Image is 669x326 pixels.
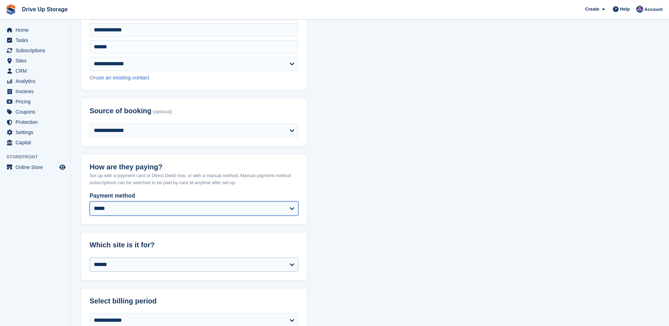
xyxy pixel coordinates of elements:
[90,241,298,249] h2: Which site is it for?
[16,46,58,55] span: Subscriptions
[585,6,599,13] span: Create
[4,66,67,76] a: menu
[16,66,58,76] span: CRM
[58,163,67,171] a: Preview store
[4,127,67,137] a: menu
[4,97,67,107] a: menu
[16,162,58,172] span: Online Store
[620,6,630,13] span: Help
[4,107,67,117] a: menu
[4,162,67,172] a: menu
[636,6,643,13] img: Andy
[4,46,67,55] a: menu
[90,163,298,171] h2: How are they paying?
[4,138,67,147] a: menu
[90,74,298,82] div: Or
[6,4,16,15] img: stora-icon-8386f47178a22dfd0bd8f6a31ec36ba5ce8667c1dd55bd0f319d3a0aa187defe.svg
[96,74,150,80] a: use an existing contact
[16,86,58,96] span: Invoices
[16,97,58,107] span: Pricing
[4,25,67,35] a: menu
[90,172,298,186] p: Set up with a payment card or Direct Debit now, or with a manual method. Manual payment method su...
[90,192,298,200] label: Payment method
[16,107,58,117] span: Coupons
[90,107,152,115] span: Source of booking
[16,35,58,45] span: Tasks
[16,25,58,35] span: Home
[16,117,58,127] span: Protection
[4,86,67,96] a: menu
[4,35,67,45] a: menu
[90,297,298,305] h2: Select billing period
[4,76,67,86] a: menu
[16,76,58,86] span: Analytics
[153,109,172,115] span: (optional)
[19,4,71,15] a: Drive Up Storage
[16,56,58,66] span: Sites
[16,127,58,137] span: Settings
[4,117,67,127] a: menu
[4,56,67,66] a: menu
[6,153,70,161] span: Storefront
[16,138,58,147] span: Capital
[644,6,663,13] span: Account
